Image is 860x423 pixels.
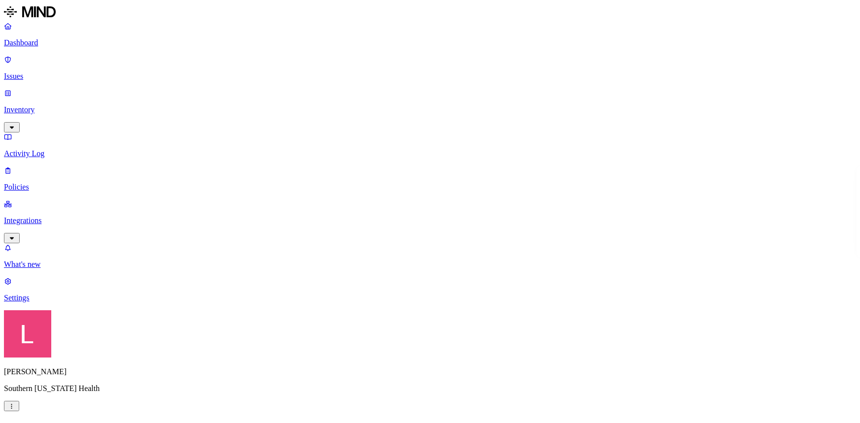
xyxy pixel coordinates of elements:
p: Activity Log [4,149,856,158]
a: Dashboard [4,22,856,47]
a: Integrations [4,199,856,242]
p: Integrations [4,216,856,225]
p: Issues [4,72,856,81]
p: Inventory [4,105,856,114]
img: MIND [4,4,56,20]
p: Dashboard [4,38,856,47]
a: MIND [4,4,856,22]
a: What's new [4,243,856,269]
a: Activity Log [4,132,856,158]
img: Landen Brown [4,310,51,358]
p: Settings [4,293,856,302]
p: Policies [4,183,856,192]
a: Issues [4,55,856,81]
a: Policies [4,166,856,192]
a: Settings [4,277,856,302]
p: Southern [US_STATE] Health [4,384,856,393]
p: What's new [4,260,856,269]
a: Inventory [4,89,856,131]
